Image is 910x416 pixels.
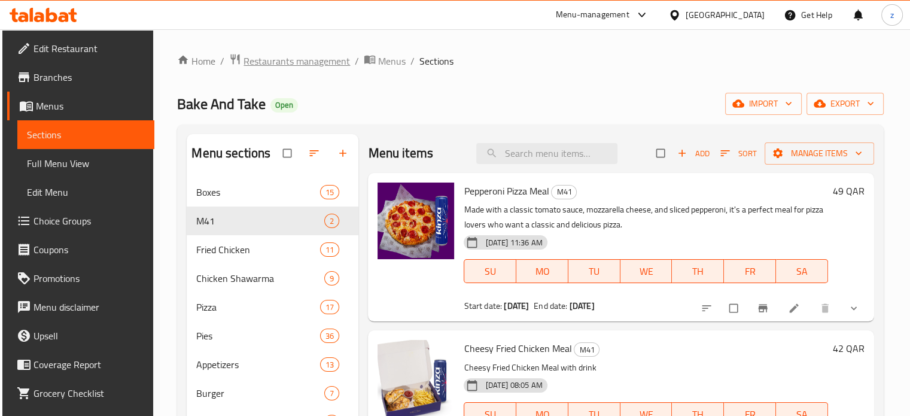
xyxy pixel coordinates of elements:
span: TH [677,263,719,280]
input: search [476,143,617,164]
span: Sort sections [301,140,330,166]
span: Sort [720,147,757,160]
span: 36 [321,330,339,342]
div: items [320,185,339,199]
div: M41 [551,185,577,199]
span: Pizza [196,300,320,314]
span: Select section [649,142,674,165]
span: Cheesy Fried Chicken Meal [464,339,571,357]
span: Chicken Shawarma [196,271,324,286]
span: FR [729,263,771,280]
button: WE [620,259,672,283]
span: Grocery Checklist [34,386,145,400]
span: Open [270,100,298,110]
div: items [320,300,339,314]
div: Chicken Shawarma9 [187,264,358,293]
div: Fried Chicken11 [187,235,358,264]
button: MO [516,259,568,283]
div: items [320,242,339,257]
span: 7 [325,388,339,399]
button: Manage items [765,142,874,165]
a: Edit Menu [17,178,154,207]
span: TU [573,263,616,280]
button: FR [724,259,776,283]
span: M41 [574,343,599,357]
div: Menu-management [556,8,629,22]
svg: Show Choices [848,302,860,314]
span: Appetizers [196,357,320,372]
span: Edit Menu [27,185,145,199]
span: Burger [196,386,324,400]
span: 13 [321,359,339,371]
span: Menus [36,99,145,113]
span: Select all sections [276,142,301,165]
h2: Menu sections [191,144,270,162]
span: Start date: [464,298,502,314]
span: Fried Chicken [196,242,320,257]
a: Grocery Checklist [7,379,154,408]
div: Boxes15 [187,178,358,207]
button: TU [568,259,620,283]
div: items [324,271,339,286]
span: 15 [321,187,339,198]
b: [DATE] [504,298,529,314]
div: M41 [574,342,599,357]
img: Pepperoni Pizza Meal [378,183,454,259]
span: M41 [196,214,324,228]
div: Pies36 [187,321,358,350]
span: Edit Restaurant [34,41,145,56]
span: [DATE] 08:05 AM [480,379,547,391]
a: Edit menu item [788,302,802,314]
a: Menus [7,92,154,120]
span: Promotions [34,271,145,286]
a: Restaurants management [229,53,350,69]
div: items [320,329,339,343]
span: Pepperoni Pizza Meal [464,182,549,200]
button: Add section [330,140,358,166]
button: delete [812,295,841,321]
div: M412 [187,207,358,235]
div: [GEOGRAPHIC_DATA] [686,8,765,22]
button: Branch-specific-item [750,295,778,321]
button: show more [841,295,869,321]
button: Add [674,144,713,163]
a: Coupons [7,235,154,264]
button: Sort [717,144,760,163]
a: Branches [7,63,154,92]
span: Add [677,147,710,160]
a: Promotions [7,264,154,293]
span: End date: [534,298,567,314]
div: Pizza17 [187,293,358,321]
p: Made with a classic tomato sauce, mozzarella cheese, and sliced pepperoni, it's a perfect meal fo... [464,202,827,232]
span: Upsell [34,329,145,343]
span: Bake And Take [177,90,266,117]
span: SA [781,263,823,280]
span: 2 [325,215,339,227]
span: [DATE] 11:36 AM [480,237,547,248]
div: Burger7 [187,379,358,408]
h2: Menu items [368,144,433,162]
span: Pies [196,329,320,343]
button: sort-choices [693,295,722,321]
span: Branches [34,70,145,84]
span: Sections [27,127,145,142]
span: WE [625,263,668,280]
button: SA [776,259,828,283]
span: Restaurants management [244,54,350,68]
span: 9 [325,273,339,284]
div: items [324,214,339,228]
span: Select to update [722,297,747,320]
span: SU [469,263,512,280]
a: Full Menu View [17,149,154,178]
span: Sort items [713,144,765,163]
span: import [735,96,792,111]
div: items [320,357,339,372]
span: Menu disclaimer [34,300,145,314]
a: Choice Groups [7,207,154,235]
span: 11 [321,244,339,256]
